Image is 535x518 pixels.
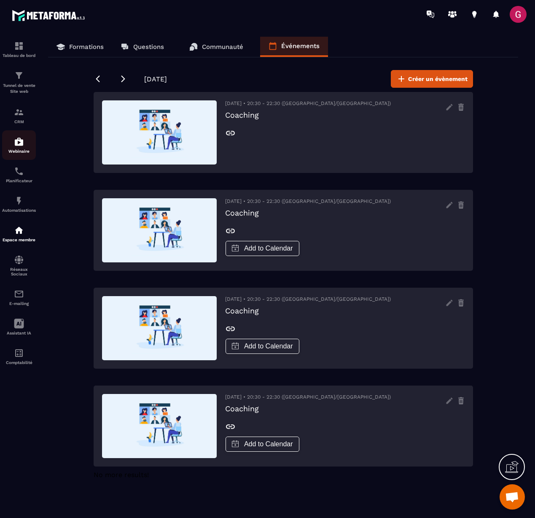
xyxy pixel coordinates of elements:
[500,484,525,510] div: Ouvrir le chat
[181,37,252,57] a: Communauté
[2,149,36,154] p: Webinaire
[102,100,217,165] img: default event img
[2,101,36,130] a: formationformationCRM
[260,37,328,57] a: Événements
[225,111,391,119] h3: Coaching
[2,64,36,101] a: formationformationTunnel de vente Site web
[102,198,217,262] img: default event img
[144,75,167,83] span: [DATE]
[2,301,36,306] p: E-mailing
[2,189,36,219] a: automationsautomationsAutomatisations
[14,348,24,358] img: accountant
[225,208,391,217] h3: Coaching
[2,130,36,160] a: automationsautomationsWebinaire
[14,137,24,147] img: automations
[2,360,36,365] p: Comptabilité
[2,248,36,283] a: social-networksocial-networkRéseaux Sociaux
[2,83,36,94] p: Tunnel de vente Site web
[2,342,36,371] a: accountantaccountantComptabilité
[133,43,164,51] p: Questions
[14,41,24,51] img: formation
[14,225,24,235] img: automations
[2,283,36,312] a: emailemailE-mailing
[14,166,24,176] img: scheduler
[2,219,36,248] a: automationsautomationsEspace membre
[2,35,36,64] a: formationformationTableau de bord
[14,255,24,265] img: social-network
[225,296,391,302] span: [DATE] • 20:30 - 22:30 ([GEOGRAPHIC_DATA]/[GEOGRAPHIC_DATA])
[112,37,172,57] a: Questions
[14,70,24,81] img: formation
[102,296,217,360] img: default event img
[14,289,24,299] img: email
[2,178,36,183] p: Planificateur
[48,37,112,57] a: Formations
[2,119,36,124] p: CRM
[2,331,36,335] p: Assistant IA
[2,312,36,342] a: Assistant IA
[2,208,36,213] p: Automatisations
[225,100,391,106] span: [DATE] • 20:30 - 22:30 ([GEOGRAPHIC_DATA]/[GEOGRAPHIC_DATA])
[102,394,217,458] img: default event img
[202,43,243,51] p: Communauté
[225,198,391,204] span: [DATE] • 20:30 - 22:30 ([GEOGRAPHIC_DATA]/[GEOGRAPHIC_DATA])
[2,160,36,189] a: schedulerschedulerPlanificateur
[94,471,149,479] span: No more results!
[2,267,36,276] p: Réseaux Sociaux
[2,237,36,242] p: Espace membre
[281,42,320,50] p: Événements
[12,8,88,23] img: logo
[2,53,36,58] p: Tableau de bord
[14,107,24,117] img: formation
[408,75,468,83] span: Créer un évènement
[14,196,24,206] img: automations
[225,404,391,413] h3: Coaching
[69,43,104,51] p: Formations
[391,70,473,88] button: Créer un évènement
[225,306,391,315] h3: Coaching
[225,394,391,400] span: [DATE] • 20:30 - 22:30 ([GEOGRAPHIC_DATA]/[GEOGRAPHIC_DATA])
